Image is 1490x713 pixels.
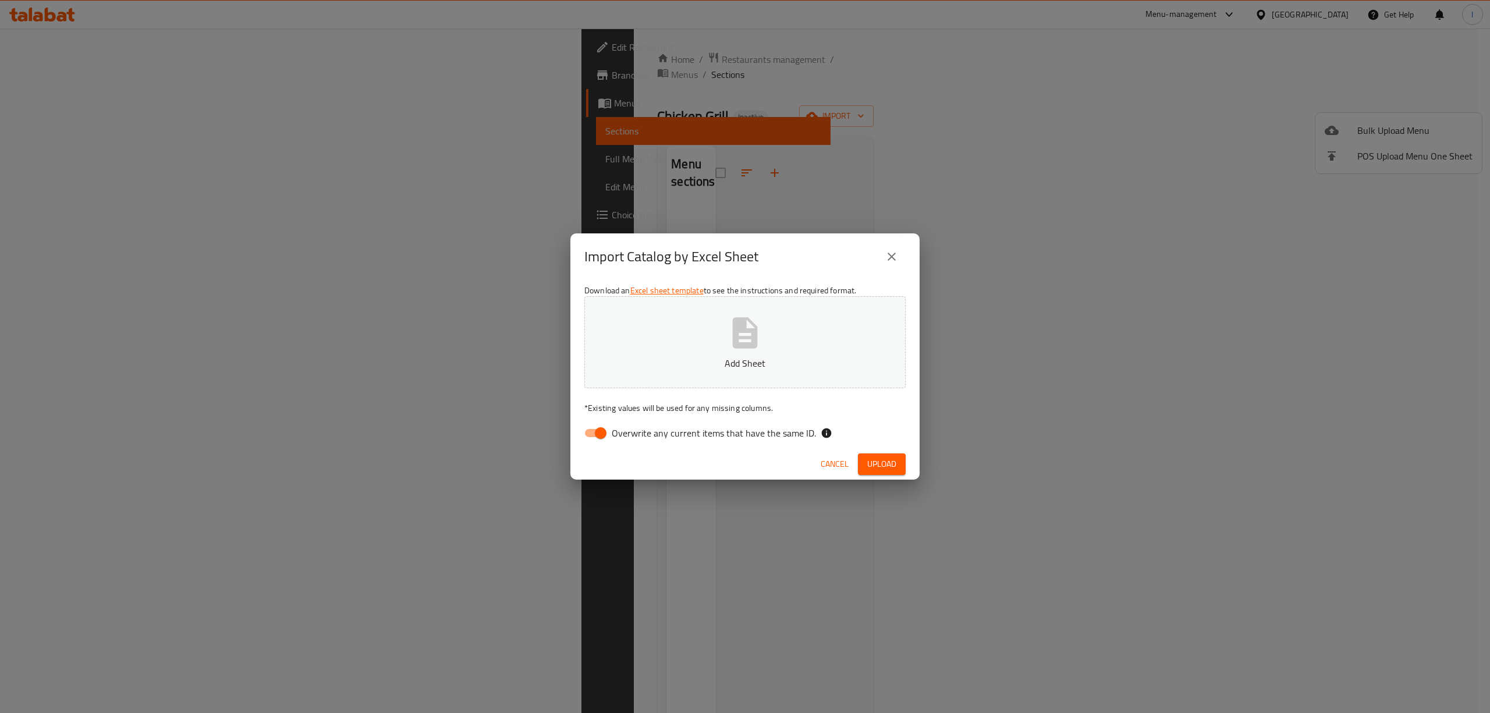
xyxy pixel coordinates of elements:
[584,296,906,388] button: Add Sheet
[867,457,896,471] span: Upload
[821,457,849,471] span: Cancel
[816,453,853,475] button: Cancel
[878,243,906,271] button: close
[630,283,704,298] a: Excel sheet template
[858,453,906,475] button: Upload
[602,356,888,370] p: Add Sheet
[612,426,816,440] span: Overwrite any current items that have the same ID.
[584,402,906,414] p: Existing values will be used for any missing columns.
[584,247,758,266] h2: Import Catalog by Excel Sheet
[821,427,832,439] svg: If the overwrite option isn't selected, then the items that match an existing ID will be ignored ...
[570,280,920,449] div: Download an to see the instructions and required format.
